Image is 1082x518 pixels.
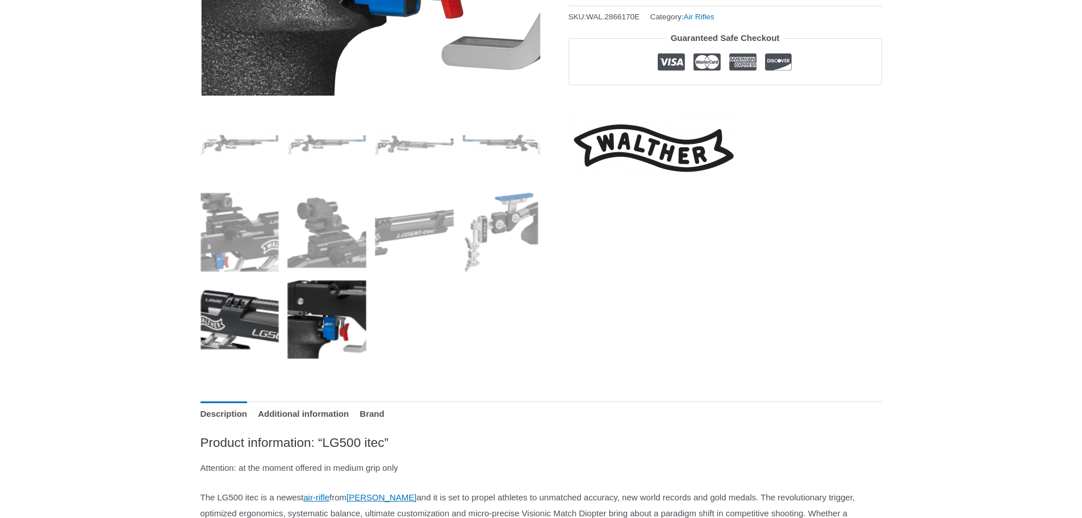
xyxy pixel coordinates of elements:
a: Brand [360,401,384,426]
img: LG500 itec - Image 6 [287,193,366,272]
iframe: Customer reviews powered by Trustpilot [569,94,882,107]
img: LG500 itec - Image 5 [200,193,279,272]
legend: Guaranteed Safe Checkout [666,30,784,46]
span: Category: [650,10,715,24]
a: Additional information [258,401,349,426]
img: LG500 itec - Image 9 [200,280,279,359]
h2: Product information: “LG500 itec” [200,434,882,451]
a: air-rifle [303,492,329,502]
span: SKU: [569,10,640,24]
img: LG500 itec - Image 2 [287,105,366,184]
a: Description [200,401,248,426]
img: LG500 itec - Image 3 [375,105,454,184]
img: LG500 itec - Image 10 [287,280,366,359]
img: LG500 itec - Image 7 [375,193,454,272]
p: Attention: at the moment offered in medium grip only [200,460,882,476]
img: LG500 itec [200,105,279,184]
span: WAL.2866170E [586,13,640,21]
img: LG500 itec - Image 8 [462,193,541,272]
a: Walther [569,116,739,180]
a: [PERSON_NAME] [346,492,416,502]
a: Air Rifles [683,13,714,21]
img: LG500 itec - Image 4 [462,105,541,184]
